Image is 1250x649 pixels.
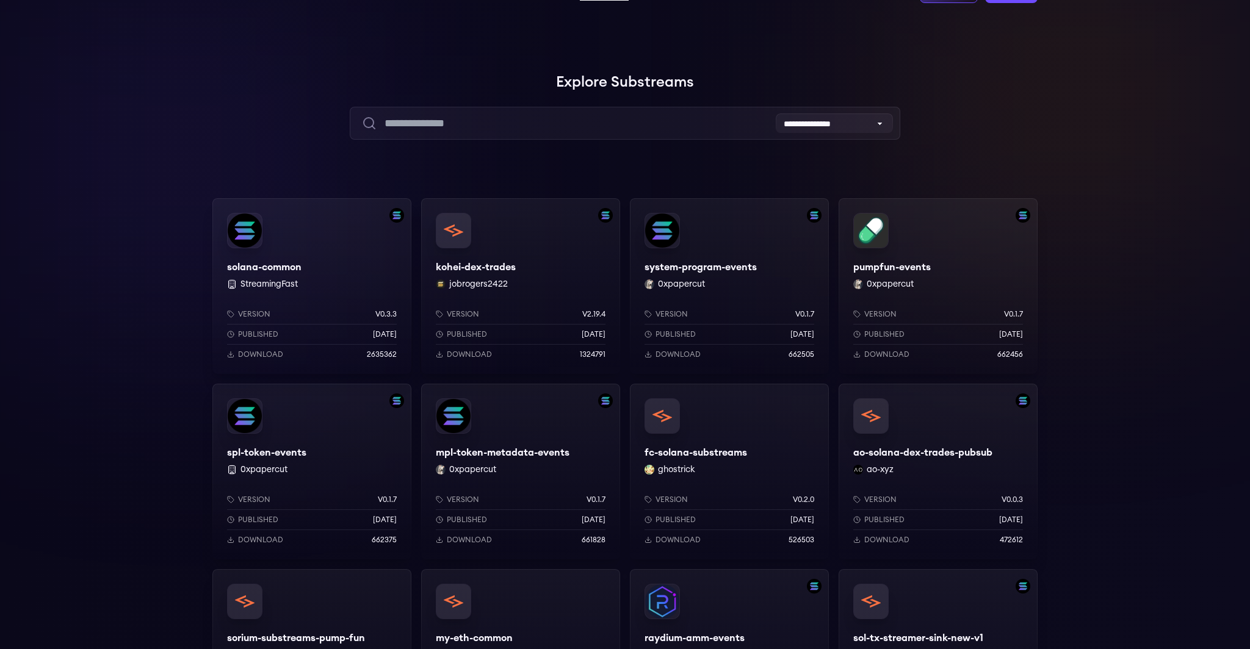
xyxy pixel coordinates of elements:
p: Version [864,495,897,504]
p: [DATE] [999,329,1023,339]
p: 662505 [789,350,814,359]
p: v0.1.7 [1004,309,1023,319]
button: 0xpapercut [867,278,914,290]
button: ghostrick [658,464,695,476]
p: [DATE] [790,329,814,339]
p: Version [238,495,270,504]
p: Download [238,535,283,545]
p: Version [864,309,897,319]
a: Filter by solana networkmpl-token-metadata-eventsmpl-token-metadata-events0xpapercut 0xpapercutVe... [421,384,620,559]
p: v0.1.7 [378,495,397,504]
img: Filter by solana network [389,208,404,223]
p: 472612 [1000,535,1023,545]
a: Filter by solana networkao-solana-dex-trades-pubsubao-solana-dex-trades-pubsubao-xyz ao-xyzVersio... [839,384,1038,559]
p: Published [656,329,696,339]
p: v0.0.3 [1002,495,1023,504]
p: [DATE] [999,515,1023,525]
p: v2.19.4 [582,309,605,319]
img: Filter by solana network [598,393,613,408]
img: Filter by solana network [807,579,822,593]
p: Download [656,535,701,545]
p: Published [238,329,278,339]
p: Version [656,495,688,504]
p: Download [864,535,909,545]
p: [DATE] [373,329,397,339]
a: Filter by solana networkspl-token-eventsspl-token-events 0xpapercutVersionv0.1.7Published[DATE]Do... [212,384,411,559]
a: Filter by solana networkkohei-dex-tradeskohei-dex-tradesjobrogers2422 jobrogers2422Versionv2.19.4... [421,198,620,374]
p: 1324791 [580,350,605,359]
img: Filter by solana network [598,208,613,223]
p: v0.1.7 [587,495,605,504]
p: Download [447,350,492,359]
p: [DATE] [582,329,605,339]
a: Filter by solana networksolana-commonsolana-common StreamingFastVersionv0.3.3Published[DATE]Downl... [212,198,411,374]
p: Download [656,350,701,359]
p: [DATE] [790,515,814,525]
p: [DATE] [582,515,605,525]
p: v0.3.3 [375,309,397,319]
h1: Explore Substreams [212,70,1038,95]
p: 2635362 [367,350,397,359]
p: 526503 [789,535,814,545]
p: Download [447,535,492,545]
p: Download [864,350,909,359]
img: Filter by solana network [389,393,404,408]
button: 0xpapercut [449,464,496,476]
p: Published [864,515,905,525]
button: ao-xyz [867,464,894,476]
p: Published [656,515,696,525]
p: 662375 [372,535,397,545]
a: fc-solana-substreamsfc-solana-substreamsghostrick ghostrickVersionv0.2.0Published[DATE]Download52... [630,384,829,559]
p: Published [447,329,487,339]
a: Filter by solana networksystem-program-eventssystem-program-events0xpapercut 0xpapercutVersionv0.... [630,198,829,374]
button: StreamingFast [240,278,298,290]
img: Filter by solana network [1016,579,1030,593]
p: [DATE] [373,515,397,525]
button: jobrogers2422 [449,278,508,290]
p: Version [447,495,479,504]
p: Version [238,309,270,319]
p: v0.1.7 [795,309,814,319]
p: Published [864,329,905,339]
p: Download [238,350,283,359]
p: Version [656,309,688,319]
button: 0xpapercut [658,278,705,290]
img: Filter by solana network [807,208,822,223]
p: Version [447,309,479,319]
p: Published [238,515,278,525]
img: Filter by solana network [1016,208,1030,223]
img: Filter by solana network [1016,393,1030,408]
p: Published [447,515,487,525]
a: Filter by solana networkpumpfun-eventspumpfun-events0xpapercut 0xpapercutVersionv0.1.7Published[D... [839,198,1038,374]
p: 661828 [582,535,605,545]
p: 662456 [997,350,1023,359]
button: 0xpapercut [240,464,287,476]
p: v0.2.0 [793,495,814,504]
